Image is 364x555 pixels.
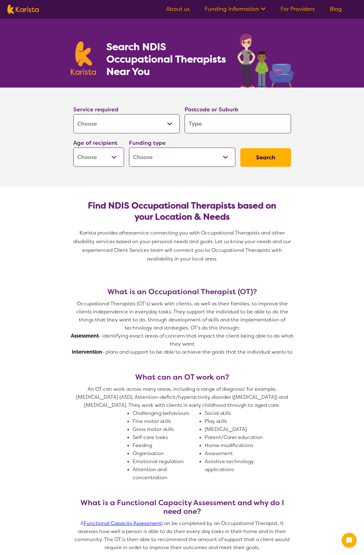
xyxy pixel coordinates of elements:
h3: What is an Occupational Therapist (OT)? [71,287,293,296]
label: Postcode or Suburb [185,106,238,113]
span: A can be completed by an Occupational Therapist. It assesses how well a person is able to do thei... [75,520,291,551]
li: Gross motor skills [133,425,200,433]
p: - plans and support to be able to achieve the goals that the individual wants to [71,348,293,356]
h1: Search NDIS Occupational Therapists Near You [106,41,227,78]
button: Search [240,148,291,167]
a: Functional Capacity Assessment [84,520,161,527]
li: Self-care tasks [133,433,200,441]
label: Funding type [129,139,166,147]
a: About us [166,5,190,13]
li: Feeding [133,441,200,450]
p: Occupational Therapists (OT’s) work with clients, as well as their families, to improve the clien... [71,300,293,332]
li: Assistive technology applications [205,458,272,474]
h3: What is a Functional Capacity Assessment and why do I need one? [71,498,293,516]
li: Emotional regulation [133,458,200,466]
span: Karista provides a [79,230,122,236]
img: Karista logo [71,41,96,75]
span: service connecting you with Occupational Therapists and other disability services based on your p... [73,230,292,262]
li: Play skills [205,417,272,425]
li: Challenging behaviours [133,409,200,417]
li: Home modifications [205,441,272,450]
label: Age of recipient [73,139,118,147]
li: Parent/Carer education [205,433,272,441]
img: Karista logo [7,5,39,14]
h2: Find NDIS Occupational Therapists based on your Location & Needs [78,200,286,222]
span: free [122,230,132,236]
li: Social skills [205,409,272,417]
a: For Providers [280,5,315,13]
label: Service required [73,106,118,113]
strong: Intervention [72,349,102,355]
h3: What can an OT work on? [71,373,293,381]
img: occupational-therapy [238,33,293,88]
li: Fine motor skills [133,417,200,425]
a: Blog [330,5,342,13]
li: Assessment [205,450,272,458]
p: An OT can work across many areas, including a range of diagnosis' for example, [MEDICAL_DATA] (AS... [71,385,293,409]
a: Funding Information [205,5,266,13]
li: Organisation [133,450,200,458]
p: - identifying exact areas of concern that impact the client being able to do what they want [71,332,293,348]
li: [MEDICAL_DATA] [205,425,272,433]
li: Attention and concentration [133,466,200,482]
input: Type [185,114,291,133]
strong: Assessment [71,333,99,339]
